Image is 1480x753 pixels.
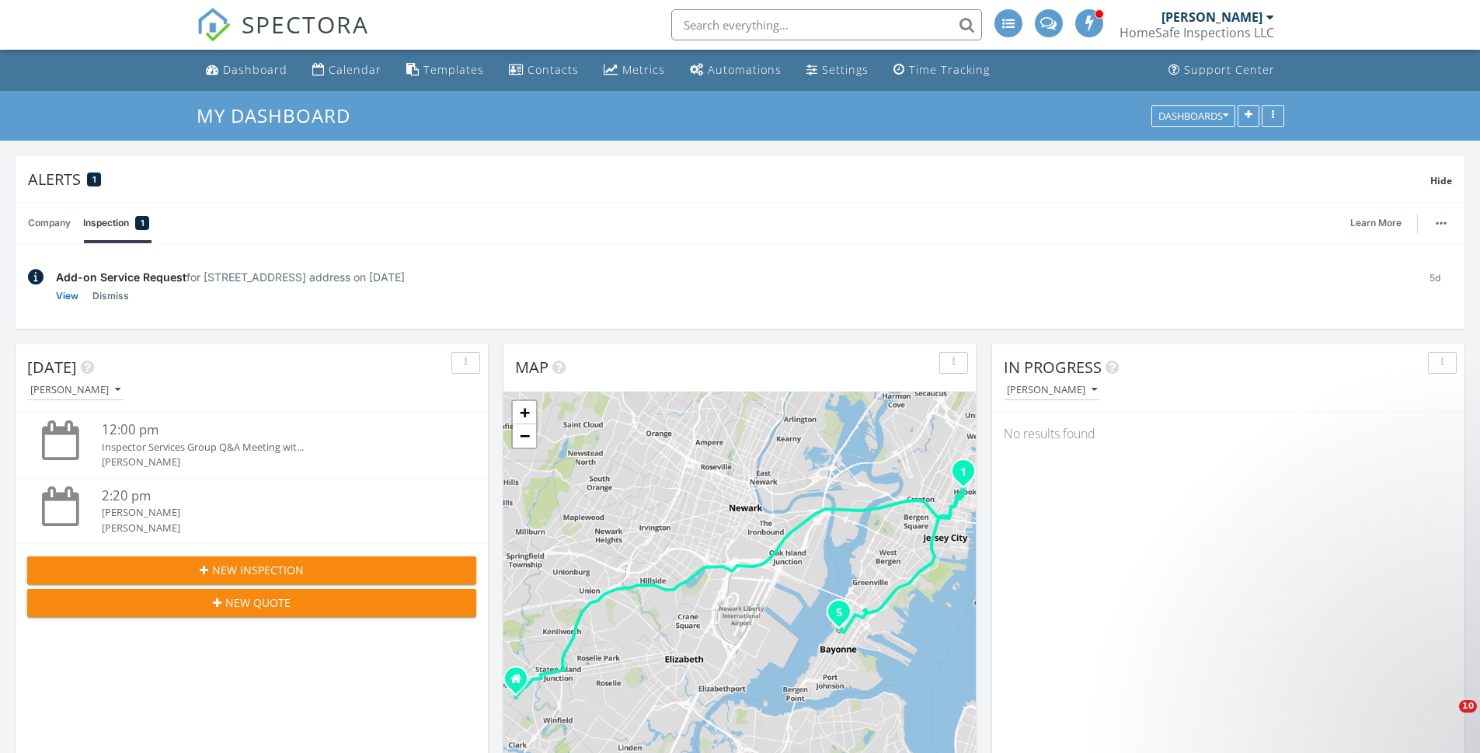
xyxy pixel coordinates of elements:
div: Templates [423,62,484,77]
img: ellipsis-632cfdd7c38ec3a7d453.svg [1436,221,1447,225]
span: 1 [141,215,145,231]
div: 12:00 pm [102,420,439,440]
a: Dismiss [92,288,129,304]
div: 20 Florence Ave, Clark NJ 07066 [516,678,525,688]
button: Dashboards [1151,105,1235,127]
div: HomeSafe Inspections LLC [1120,25,1274,40]
div: Alerts [28,169,1430,190]
a: Company [28,203,71,243]
div: Time Tracking [909,62,990,77]
a: Automations (Advanced) [684,56,788,85]
a: Support Center [1162,56,1281,85]
a: Zoom in [513,401,536,424]
a: Inspection [83,203,149,243]
div: Settings [822,62,869,77]
span: New Quote [225,594,291,611]
div: [PERSON_NAME] [1007,385,1097,396]
span: [DATE] [27,357,77,378]
div: Support Center [1184,62,1275,77]
div: Calendar [329,62,381,77]
span: 1 [92,174,96,185]
a: Time Tracking [887,56,996,85]
a: Dashboard [200,56,294,85]
button: [PERSON_NAME] [27,380,124,401]
span: Map [515,357,548,378]
div: for [STREET_ADDRESS] address on [DATE] [56,269,1405,285]
div: [PERSON_NAME] [102,505,439,520]
input: Search everything... [671,9,982,40]
span: Hide [1430,174,1452,187]
span: 10 [1459,700,1477,713]
span: Add-on Service Request [56,270,186,284]
div: [PERSON_NAME] [102,455,439,469]
div: [PERSON_NAME] [102,521,439,535]
iframe: Intercom live chat [1427,700,1464,737]
a: Settings [800,56,875,85]
div: Dashboards [1158,110,1228,121]
a: Calendar [306,56,388,85]
div: 523 Jefferson St 3, Hoboken, NJ 07030 [963,471,973,480]
button: New Quote [27,589,476,617]
span: New Inspection [212,562,304,578]
i: 1 [960,467,966,478]
img: The Best Home Inspection Software - Spectora [197,8,231,42]
div: Dashboard [223,62,287,77]
div: Metrics [622,62,665,77]
div: 2:20 pm [102,486,439,506]
a: Learn More [1350,215,1411,231]
div: 120 W 38th St, Bayonne, NJ 07002 [839,612,848,621]
button: [PERSON_NAME] [1004,380,1100,401]
div: Automations [708,62,782,77]
img: info-2c025b9f2229fc06645a.svg [28,269,44,285]
a: Contacts [503,56,585,85]
a: My Dashboard [197,103,364,128]
div: No results found [992,413,1464,455]
i: 5 [836,608,842,619]
a: Templates [400,56,490,85]
div: 5d [1417,269,1452,304]
a: SPECTORA [197,21,369,54]
div: Contacts [528,62,579,77]
a: Metrics [597,56,671,85]
a: Zoom out [513,424,536,448]
span: In Progress [1004,357,1102,378]
a: View [56,288,78,304]
button: New Inspection [27,556,476,584]
div: [PERSON_NAME] [30,385,120,396]
span: SPECTORA [242,8,369,40]
div: [PERSON_NAME] [1161,9,1262,25]
div: Inspector Services Group Q&A Meeting wit... [102,440,439,455]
